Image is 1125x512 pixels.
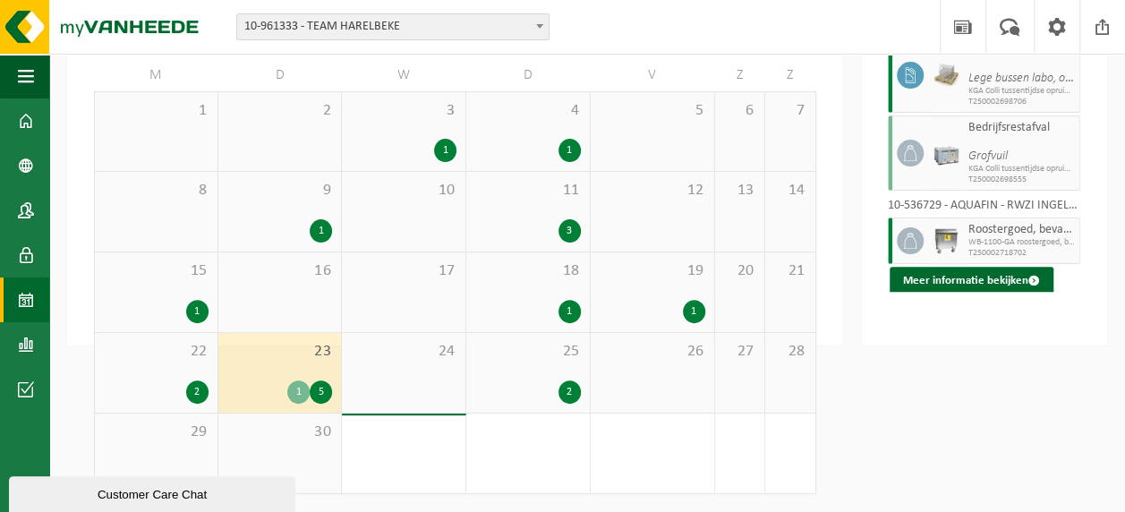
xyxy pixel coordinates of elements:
[933,62,959,89] img: LP-PA-00000-WDN-11
[683,300,705,323] div: 1
[227,101,333,121] span: 2
[218,59,343,91] td: D
[968,149,1008,163] i: Grofvuil
[968,237,1076,248] span: WB-1100-GA roostergoed, bevat geen producten van dierlijke o
[600,261,705,281] span: 19
[558,380,581,404] div: 2
[237,14,549,39] span: 10-961333 - TEAM HARELBEKE
[475,261,581,281] span: 18
[186,300,209,323] div: 1
[968,97,1076,107] span: T250002698706
[104,181,209,201] span: 8
[466,59,591,91] td: D
[558,219,581,243] div: 3
[715,59,765,91] td: Z
[186,380,209,404] div: 2
[724,261,755,281] span: 20
[351,342,456,362] span: 24
[434,139,456,162] div: 1
[890,267,1053,295] button: Meer informatie bekijken
[94,59,218,91] td: M
[287,380,310,404] div: 1
[104,422,209,442] span: 29
[968,164,1076,175] span: KGA Colli tussentijdse opruiming
[774,261,806,281] span: 21
[310,380,332,404] div: 5
[104,342,209,362] span: 22
[968,121,1076,135] span: Bedrijfsrestafval
[351,101,456,121] span: 3
[351,181,456,201] span: 10
[104,261,209,281] span: 15
[591,59,715,91] td: V
[724,101,755,121] span: 6
[475,342,581,362] span: 25
[968,175,1076,185] span: T250002698555
[104,101,209,121] span: 1
[724,342,755,362] span: 27
[236,13,550,40] span: 10-961333 - TEAM HARELBEKE
[968,72,1090,85] i: Lege bussen labo, olie, ...
[968,223,1076,237] span: Roostergoed, bevat geen producten van dierlijke oorsprong
[724,181,755,201] span: 13
[765,59,816,91] td: Z
[933,140,959,166] img: PB-LB-0680-HPE-GY-11
[9,473,299,512] iframe: chat widget
[310,219,332,243] div: 1
[227,181,333,201] span: 9
[558,300,581,323] div: 1
[227,422,333,442] span: 30
[968,86,1076,97] span: KGA Colli tussentijdse opruiming
[227,261,333,281] span: 16
[475,101,581,121] span: 4
[351,261,456,281] span: 17
[933,227,959,254] img: WB-1100-GAL-GY-01
[227,342,333,362] span: 23
[774,181,806,201] span: 14
[888,200,1081,218] div: 10-536729 - AQUAFIN - RWZI INGELMUNSTER (KP215) - INGELMUNSTER
[774,101,806,121] span: 7
[600,101,705,121] span: 5
[342,59,466,91] td: W
[774,342,806,362] span: 28
[600,181,705,201] span: 12
[475,181,581,201] span: 11
[968,248,1076,259] span: T250002718702
[558,139,581,162] div: 1
[600,342,705,362] span: 26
